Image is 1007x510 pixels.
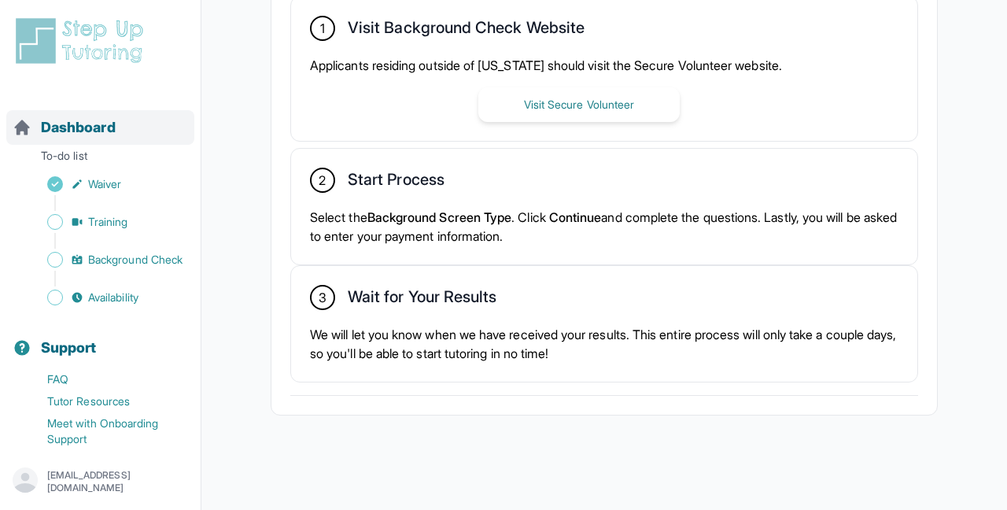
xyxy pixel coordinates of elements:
[319,288,326,307] span: 3
[6,148,194,170] p: To-do list
[88,252,183,268] span: Background Check
[13,368,201,390] a: FAQ
[13,16,153,66] img: logo
[13,173,201,195] a: Waiver
[310,325,898,363] p: We will let you know when we have received your results. This entire process will only take a cou...
[348,287,496,312] h2: Wait for Your Results
[47,469,188,494] p: [EMAIL_ADDRESS][DOMAIN_NAME]
[13,116,116,139] a: Dashboard
[13,450,201,472] a: Contact Onboarding Support
[478,96,680,112] a: Visit Secure Volunteer
[319,171,326,190] span: 2
[13,286,201,309] a: Availability
[310,208,898,246] p: Select the . Click and complete the questions. Lastly, you will be asked to enter your payment in...
[13,468,188,496] button: [EMAIL_ADDRESS][DOMAIN_NAME]
[348,170,444,195] h2: Start Process
[6,312,194,365] button: Support
[41,116,116,139] span: Dashboard
[88,176,121,192] span: Waiver
[367,209,512,225] span: Background Screen Type
[320,19,325,38] span: 1
[13,211,201,233] a: Training
[549,209,602,225] span: Continue
[348,18,585,43] h2: Visit Background Check Website
[41,337,97,359] span: Support
[478,87,680,122] button: Visit Secure Volunteer
[88,290,138,305] span: Availability
[310,56,898,75] p: Applicants residing outside of [US_STATE] should visit the Secure Volunteer website.
[13,390,201,412] a: Tutor Resources
[13,412,201,450] a: Meet with Onboarding Support
[88,214,128,230] span: Training
[6,91,194,145] button: Dashboard
[13,249,201,271] a: Background Check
